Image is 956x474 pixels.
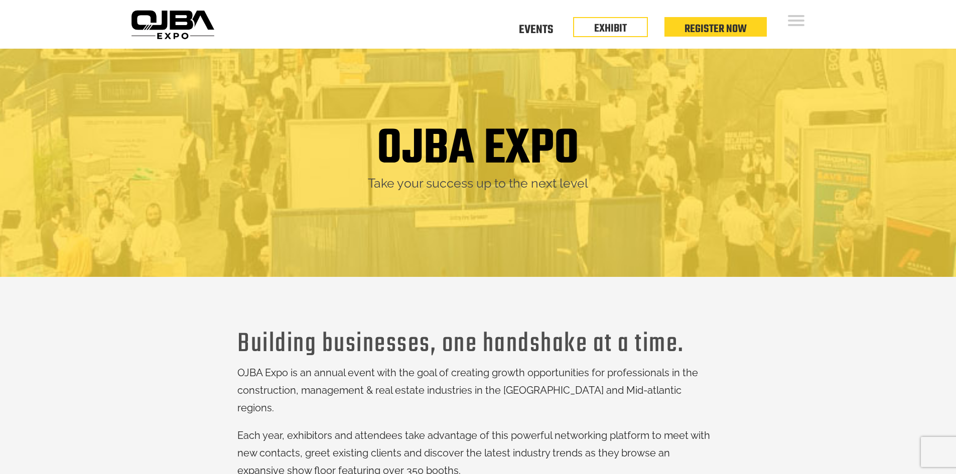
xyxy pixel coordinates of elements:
[134,175,822,192] h2: Take your success up to the next level
[594,20,627,37] a: EXHIBIT
[377,124,579,175] h1: OJBA EXPO
[685,21,747,38] a: Register Now
[237,337,719,352] h3: Building businesses, one handshake at a time.
[237,364,719,417] p: OJBA Expo is an annual event with the goal of creating growth opportunities for professionals in ...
